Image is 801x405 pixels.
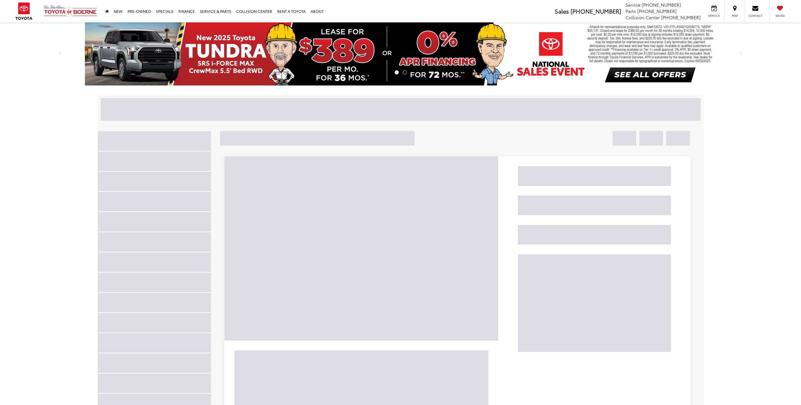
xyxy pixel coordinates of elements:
[773,14,787,18] span: Saved
[642,2,681,8] span: [PHONE_NUMBER]
[728,14,742,18] span: Map
[625,14,660,21] span: Collision Center
[637,8,677,14] span: [PHONE_NUMBER]
[555,7,569,15] span: Sales
[85,22,716,85] img: New 2025 Toyota Tundra
[661,14,701,21] span: [PHONE_NUMBER]
[707,14,721,18] span: Service
[571,7,621,15] span: [PHONE_NUMBER]
[44,5,97,18] img: Vic Vaughan Toyota of Boerne
[625,8,636,14] span: Parts
[625,2,640,8] span: Service
[748,14,762,18] span: Contact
